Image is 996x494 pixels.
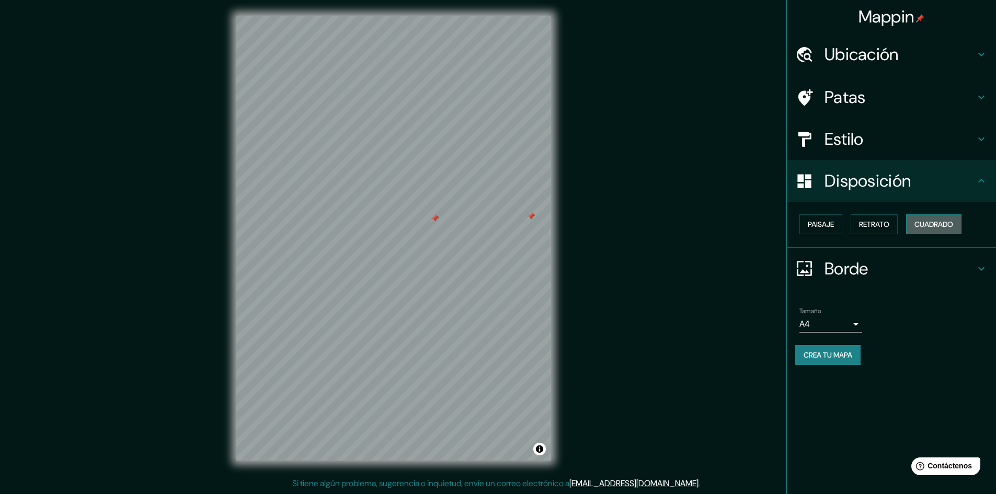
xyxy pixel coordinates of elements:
[787,248,996,290] div: Borde
[825,43,899,65] font: Ubicación
[799,318,810,329] font: A4
[795,345,861,365] button: Crea tu mapa
[569,478,699,489] a: [EMAIL_ADDRESS][DOMAIN_NAME]
[787,76,996,118] div: Patas
[787,118,996,160] div: Estilo
[787,33,996,75] div: Ubicación
[858,6,914,28] font: Mappin
[906,214,961,234] button: Cuadrado
[825,170,911,192] font: Disposición
[804,350,852,360] font: Crea tu mapa
[700,477,702,489] font: .
[859,220,889,229] font: Retrato
[799,214,842,234] button: Paisaje
[808,220,834,229] font: Paisaje
[799,316,862,332] div: A4
[825,258,868,280] font: Borde
[825,86,866,108] font: Patas
[903,453,984,482] iframe: Lanzador de widgets de ayuda
[699,478,700,489] font: .
[914,220,953,229] font: Cuadrado
[702,477,704,489] font: .
[533,443,546,455] button: Activar o desactivar atribución
[799,307,821,315] font: Tamaño
[787,160,996,202] div: Disposición
[292,478,569,489] font: Si tiene algún problema, sugerencia o inquietud, envíe un correo electrónico a
[825,128,864,150] font: Estilo
[236,16,551,461] canvas: Mapa
[851,214,898,234] button: Retrato
[916,14,924,22] img: pin-icon.png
